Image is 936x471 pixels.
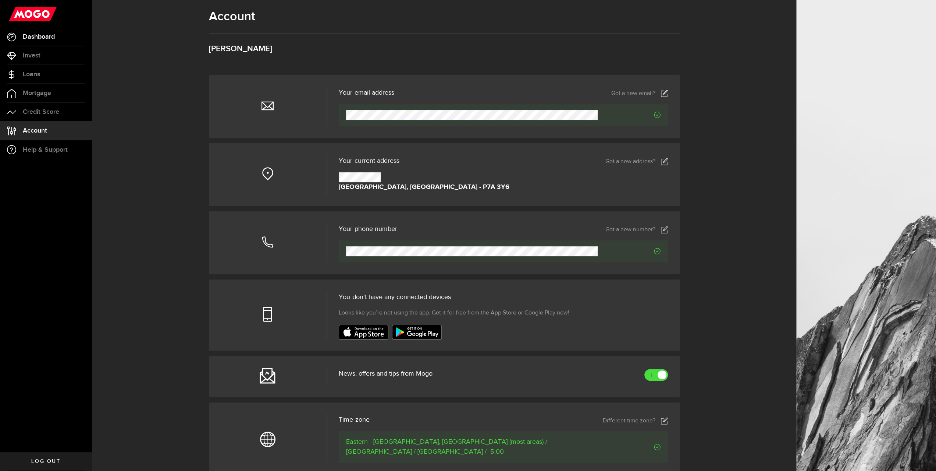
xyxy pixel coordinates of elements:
[611,90,668,97] a: Got a new email?
[23,52,40,59] span: Invest
[598,248,661,254] span: Verified
[339,416,369,423] span: Time zone
[339,226,397,232] h3: Your phone number
[605,158,668,165] a: Got a new address?
[339,309,569,317] span: Looks like you’re not using the app. Get it for free from the App Store or Google Play now!
[23,71,40,78] span: Loans
[346,437,597,457] span: Eastern - [GEOGRAPHIC_DATA], [GEOGRAPHIC_DATA] (most areas) / [GEOGRAPHIC_DATA] / [GEOGRAPHIC_DAT...
[603,417,668,425] a: Different time zone?
[23,34,55,40] span: Dashboard
[392,325,442,340] img: badge-google-play.svg
[598,444,661,450] span: Verified
[31,459,60,464] span: Log out
[598,112,661,118] span: Verified
[339,89,394,96] h3: Your email address
[23,147,68,153] span: Help & Support
[339,325,388,340] img: badge-app-store.svg
[605,226,668,233] a: Got a new number?
[209,45,680,53] h3: [PERSON_NAME]
[6,3,28,25] button: Open LiveChat chat widget
[23,127,47,134] span: Account
[23,90,51,96] span: Mortgage
[339,370,432,377] span: News, offers and tips from Mogo
[23,109,59,115] span: Credit Score
[339,158,399,164] span: Your current address
[339,182,509,192] strong: [GEOGRAPHIC_DATA], [GEOGRAPHIC_DATA] - P7A 3Y6
[209,9,680,24] h1: Account
[339,294,451,300] span: You don't have any connected devices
